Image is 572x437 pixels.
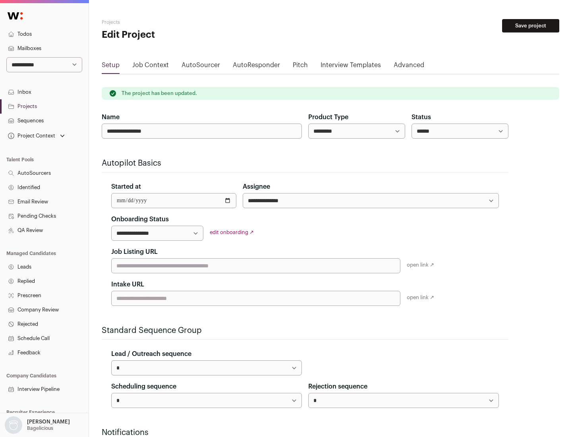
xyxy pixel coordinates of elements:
div: Project Context [6,133,55,139]
label: Scheduling sequence [111,382,176,391]
a: Setup [102,60,120,73]
label: Name [102,112,120,122]
a: Pitch [293,60,308,73]
button: Open dropdown [6,130,66,141]
label: Started at [111,182,141,191]
h1: Edit Project [102,29,254,41]
label: Status [412,112,431,122]
img: Wellfound [3,8,27,24]
h2: Projects [102,19,254,25]
label: Lead / Outreach sequence [111,349,191,359]
label: Assignee [243,182,270,191]
label: Rejection sequence [308,382,367,391]
a: Job Context [132,60,169,73]
h2: Autopilot Basics [102,158,508,169]
label: Job Listing URL [111,247,158,257]
label: Product Type [308,112,348,122]
h2: Standard Sequence Group [102,325,508,336]
a: AutoSourcer [182,60,220,73]
button: Open dropdown [3,416,71,434]
p: The project has been updated. [122,90,197,97]
a: edit onboarding ↗ [210,230,254,235]
a: Advanced [394,60,424,73]
button: Save project [502,19,559,33]
p: Bagelicious [27,425,53,431]
a: Interview Templates [321,60,381,73]
label: Intake URL [111,280,144,289]
a: AutoResponder [233,60,280,73]
img: nopic.png [5,416,22,434]
p: [PERSON_NAME] [27,419,70,425]
label: Onboarding Status [111,215,169,224]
